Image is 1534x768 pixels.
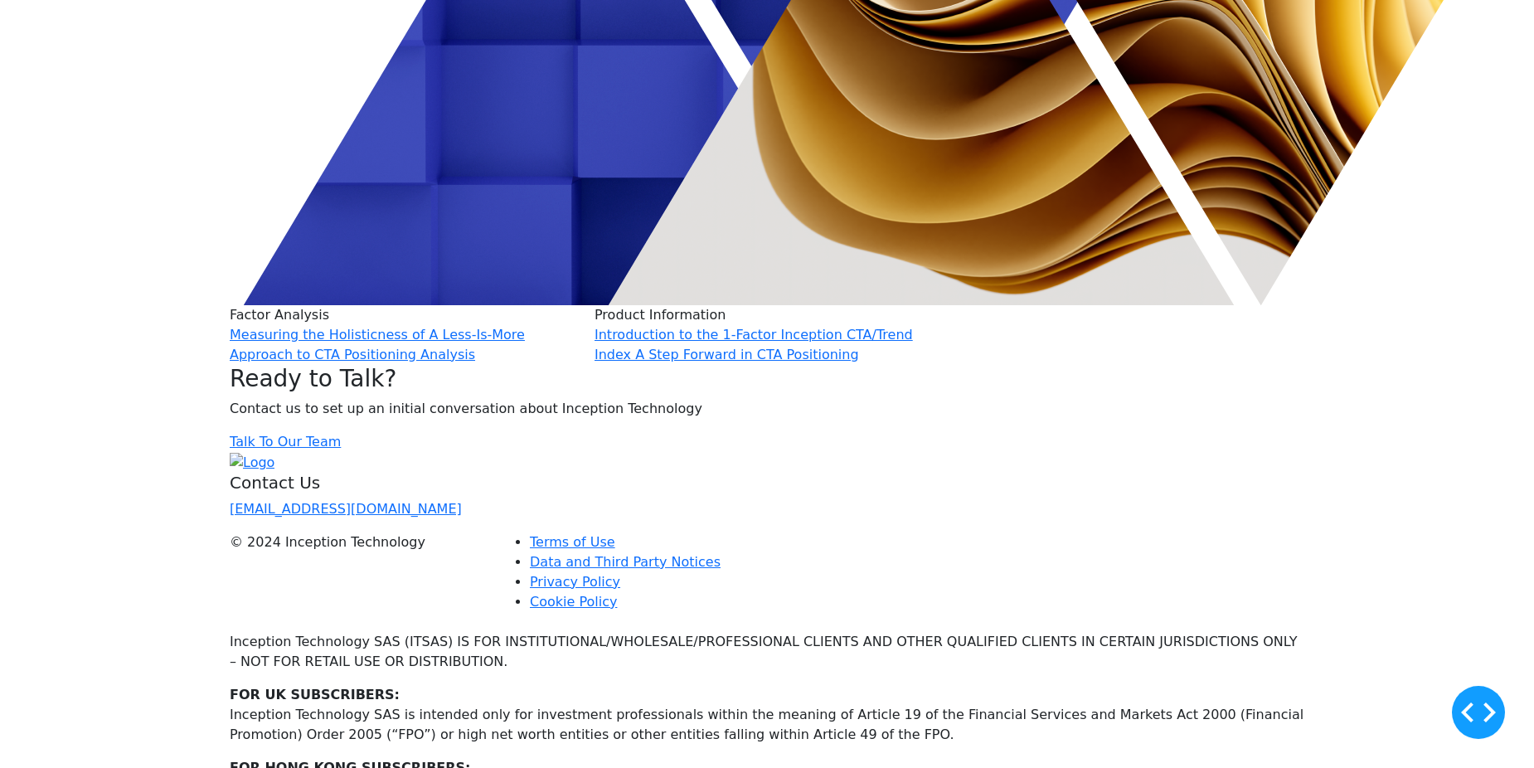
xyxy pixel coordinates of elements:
a: Talk To Our Team [230,434,341,450]
span: Factor Analysis [230,307,329,323]
img: Logo [230,453,274,473]
a: Terms of Use [530,534,615,550]
h3: Ready to Talk? [230,365,1304,393]
strong: FOR UK SUBSCRIBERS: [230,687,400,702]
a: Data and Third Party Notices [530,554,721,570]
h5: Contact Us [230,473,483,493]
a: Cookie Policy [530,594,617,610]
a: Privacy Policy [530,574,620,590]
a: Measuring the Holisticness of A Less-Is-More Approach to CTA Positioning Analysis [230,327,525,362]
p: Inception Technology SAS (ITSAS) IS FOR INSTITUTIONAL/WHOLESALE/PROFESSIONAL CLIENTS AND OTHER QU... [230,632,1304,672]
a: [EMAIL_ADDRESS][DOMAIN_NAME] [230,501,462,517]
p: Inception Technology SAS is intended only for investment professionals within the meaning of Arti... [230,705,1304,745]
a: Introduction to the 1-Factor Inception CTA/Trend Index A Step Forward in CTA Positioning [595,327,913,362]
div: © 2024 Inception Technology [230,532,483,552]
span: Product Information [595,307,726,323]
p: Contact us to set up an initial conversation about Inception Technology [230,399,1304,419]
